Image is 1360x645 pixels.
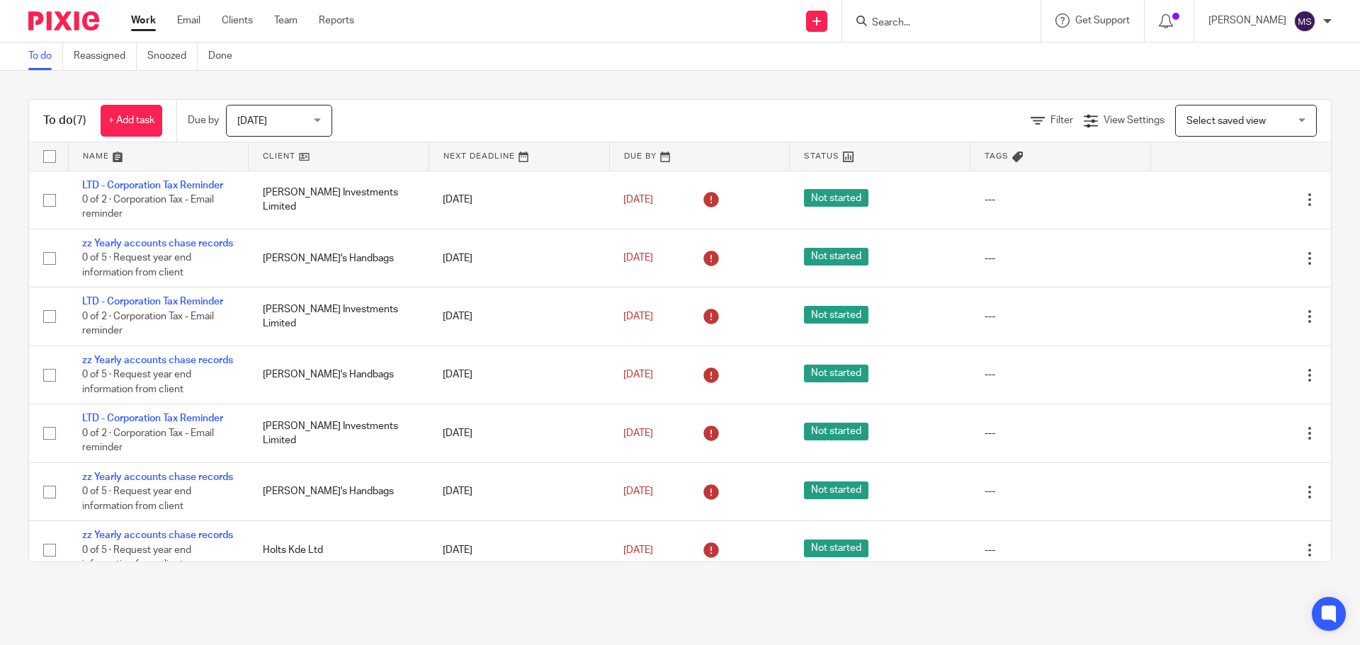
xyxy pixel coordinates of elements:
[429,521,609,579] td: [DATE]
[177,13,200,28] a: Email
[73,115,86,126] span: (7)
[804,248,868,266] span: Not started
[82,312,214,336] span: 0 of 2 · Corporation Tax - Email reminder
[249,229,429,287] td: [PERSON_NAME]'s Handbags
[623,545,653,555] span: [DATE]
[804,306,868,324] span: Not started
[249,287,429,346] td: [PERSON_NAME] Investments Limited
[1186,116,1266,126] span: Select saved view
[249,404,429,462] td: [PERSON_NAME] Investments Limited
[985,484,1137,498] div: ---
[429,462,609,520] td: [DATE]
[208,42,243,70] a: Done
[82,297,223,307] a: LTD - Corporation Tax Reminder
[147,42,198,70] a: Snoozed
[82,239,233,249] a: zz Yearly accounts chase records
[1104,115,1164,125] span: View Settings
[82,181,223,190] a: LTD - Corporation Tax Reminder
[985,367,1137,382] div: ---
[804,540,868,557] span: Not started
[623,195,653,205] span: [DATE]
[237,116,267,126] span: [DATE]
[222,13,253,28] a: Clients
[82,428,214,453] span: 0 of 2 · Corporation Tax - Email reminder
[985,152,1009,160] span: Tags
[1208,13,1286,28] p: [PERSON_NAME]
[82,253,191,278] span: 0 of 5 · Request year end information from client
[623,312,653,321] span: [DATE]
[101,105,162,137] a: + Add task
[429,229,609,287] td: [DATE]
[1075,16,1130,25] span: Get Support
[74,42,137,70] a: Reassigned
[1293,10,1316,33] img: svg%3E
[249,521,429,579] td: Holts Kde Ltd
[82,413,223,423] a: LTD - Corporation Tax Reminder
[985,193,1137,207] div: ---
[319,13,354,28] a: Reports
[804,423,868,440] span: Not started
[804,189,868,207] span: Not started
[804,481,868,499] span: Not started
[623,428,653,438] span: [DATE]
[82,195,214,219] span: 0 of 2 · Corporation Tax - Email reminder
[43,113,86,128] h1: To do
[82,355,233,365] a: zz Yearly accounts chase records
[1050,115,1073,125] span: Filter
[274,13,297,28] a: Team
[249,346,429,404] td: [PERSON_NAME]'s Handbags
[188,113,219,127] p: Due by
[429,287,609,346] td: [DATE]
[249,171,429,229] td: [PERSON_NAME] Investments Limited
[804,365,868,382] span: Not started
[871,17,998,30] input: Search
[985,309,1137,324] div: ---
[28,42,63,70] a: To do
[623,370,653,379] span: [DATE]
[82,370,191,394] span: 0 of 5 · Request year end information from client
[985,251,1137,266] div: ---
[131,13,156,28] a: Work
[82,472,233,482] a: zz Yearly accounts chase records
[82,545,191,570] span: 0 of 5 · Request year end information from client
[429,171,609,229] td: [DATE]
[623,253,653,263] span: [DATE]
[985,426,1137,440] div: ---
[985,543,1137,557] div: ---
[249,462,429,520] td: [PERSON_NAME]'s Handbags
[623,486,653,496] span: [DATE]
[429,404,609,462] td: [DATE]
[82,486,191,511] span: 0 of 5 · Request year end information from client
[429,346,609,404] td: [DATE]
[28,11,99,30] img: Pixie
[82,530,233,540] a: zz Yearly accounts chase records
